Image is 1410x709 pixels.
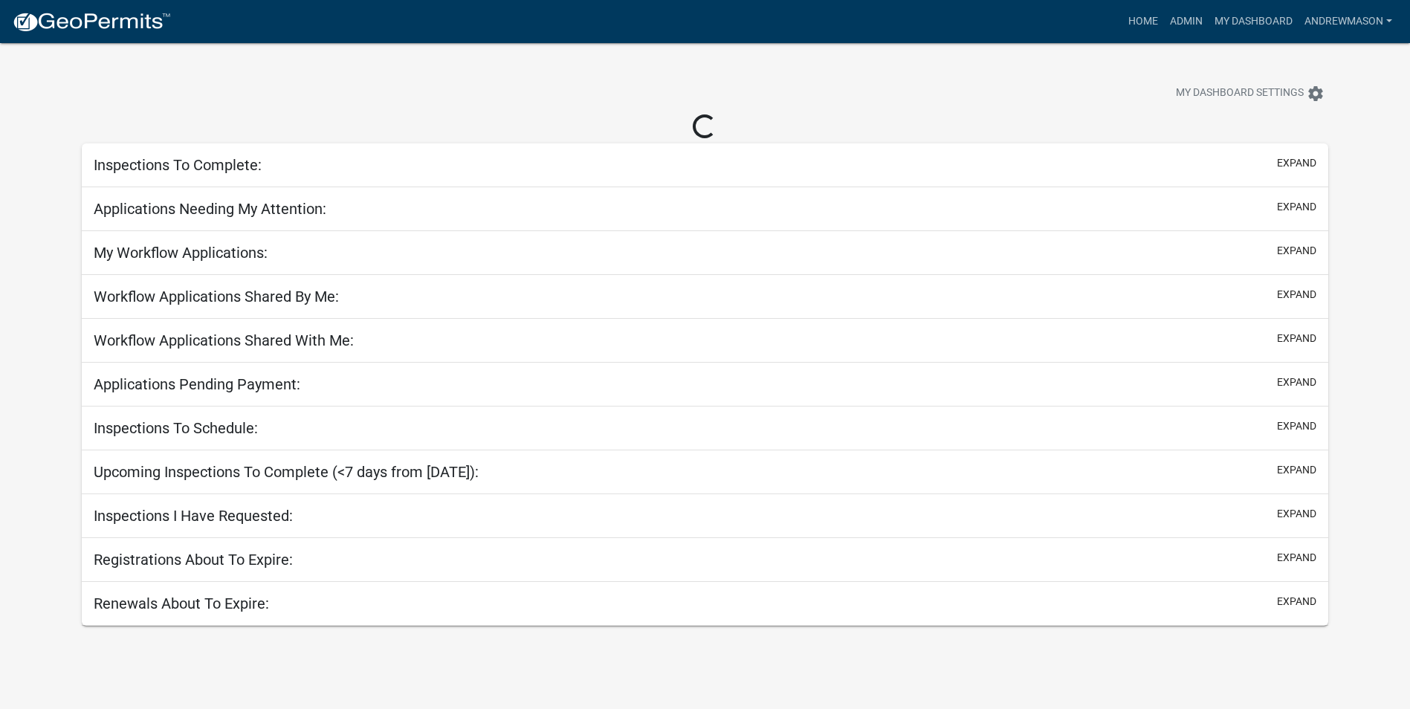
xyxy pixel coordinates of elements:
[1277,418,1316,434] button: expand
[1209,7,1299,36] a: My Dashboard
[94,507,293,525] h5: Inspections I Have Requested:
[94,244,268,262] h5: My Workflow Applications:
[1277,375,1316,390] button: expand
[94,551,293,569] h5: Registrations About To Expire:
[1277,594,1316,609] button: expand
[94,156,262,174] h5: Inspections To Complete:
[94,595,269,612] h5: Renewals About To Expire:
[1277,287,1316,302] button: expand
[94,375,300,393] h5: Applications Pending Payment:
[1122,7,1164,36] a: Home
[1176,85,1304,103] span: My Dashboard Settings
[1277,199,1316,215] button: expand
[1277,550,1316,566] button: expand
[1277,243,1316,259] button: expand
[1277,155,1316,171] button: expand
[94,331,354,349] h5: Workflow Applications Shared With Me:
[1277,331,1316,346] button: expand
[94,463,479,481] h5: Upcoming Inspections To Complete (<7 days from [DATE]):
[94,288,339,305] h5: Workflow Applications Shared By Me:
[1307,85,1325,103] i: settings
[1277,506,1316,522] button: expand
[94,200,326,218] h5: Applications Needing My Attention:
[1164,7,1209,36] a: Admin
[1277,462,1316,478] button: expand
[1299,7,1398,36] a: AndrewMason
[94,419,258,437] h5: Inspections To Schedule:
[1164,79,1336,108] button: My Dashboard Settingssettings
